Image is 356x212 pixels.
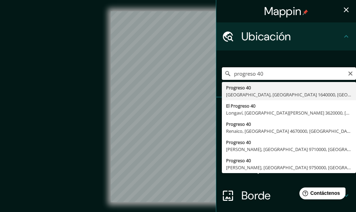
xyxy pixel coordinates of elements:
font: Progreso 40 [226,121,251,127]
div: Estilo [216,125,356,153]
input: Elige tu ciudad o zona [222,67,356,80]
font: Ubicación [241,29,291,44]
font: Mappin [264,4,301,19]
font: Renaico, [GEOGRAPHIC_DATA] 4670000, [GEOGRAPHIC_DATA] [226,128,354,134]
div: Patas [216,97,356,125]
img: pin-icon.png [303,9,308,15]
font: Progreso 40 [226,84,251,91]
font: Borde [241,188,271,203]
iframe: Lanzador de widgets de ayuda [294,185,348,204]
font: El Progreso 40 [226,103,255,109]
div: Ubicación [216,22,356,50]
canvas: Mapa [111,11,245,202]
font: Progreso 40 [226,157,251,164]
div: Borde [216,182,356,210]
div: Disposición [216,153,356,182]
font: Progreso 40 [226,139,251,145]
button: Claro [348,70,353,76]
